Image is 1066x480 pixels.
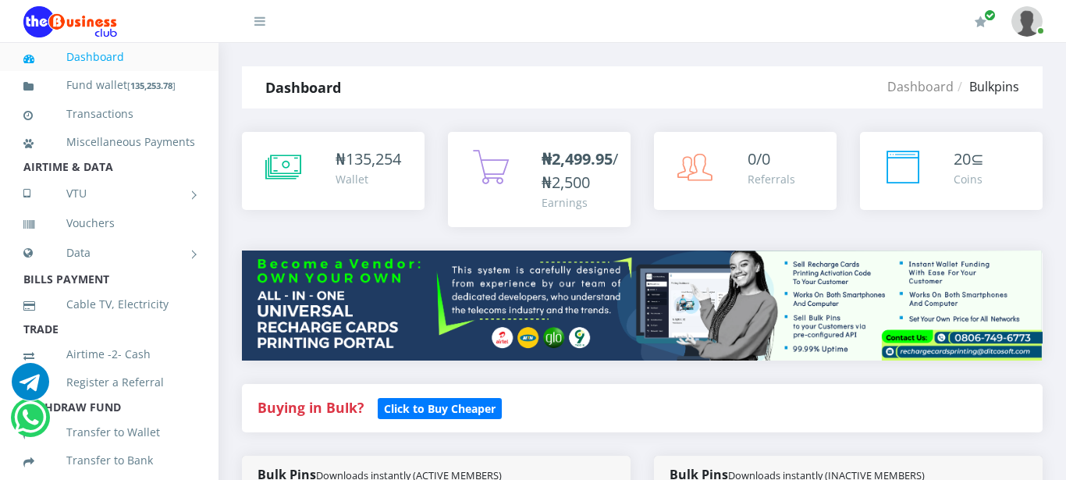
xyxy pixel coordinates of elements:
span: 20 [954,148,971,169]
b: Click to Buy Cheaper [384,401,496,416]
a: ₦2,499.95/₦2,500 Earnings [448,132,631,227]
a: Vouchers [23,205,195,241]
li: Bulkpins [954,77,1019,96]
a: ₦135,254 Wallet [242,132,425,210]
span: 135,254 [346,148,401,169]
div: Earnings [542,194,618,211]
a: Transfer to Wallet [23,414,195,450]
span: 0/0 [748,148,770,169]
img: multitenant_rcp.png [242,251,1043,361]
small: [ ] [127,80,176,91]
div: Wallet [336,171,401,187]
div: Referrals [748,171,795,187]
div: Coins [954,171,984,187]
a: Transfer to Bank [23,443,195,478]
a: Airtime -2- Cash [23,336,195,372]
a: VTU [23,174,195,213]
img: Logo [23,6,117,37]
i: Renew/Upgrade Subscription [975,16,986,28]
div: ⊆ [954,148,984,171]
b: 135,253.78 [130,80,172,91]
span: Renew/Upgrade Subscription [984,9,996,21]
a: Register a Referral [23,364,195,400]
img: User [1011,6,1043,37]
strong: Buying in Bulk? [258,398,364,417]
a: Transactions [23,96,195,132]
span: /₦2,500 [542,148,618,193]
strong: Dashboard [265,78,341,97]
a: Chat for support [14,411,46,436]
a: Click to Buy Cheaper [378,398,502,417]
b: ₦2,499.95 [542,148,613,169]
a: Dashboard [887,78,954,95]
a: Data [23,233,195,272]
a: Fund wallet[135,253.78] [23,67,195,104]
a: Chat for support [12,375,49,400]
a: Dashboard [23,39,195,75]
a: Cable TV, Electricity [23,286,195,322]
div: ₦ [336,148,401,171]
a: Miscellaneous Payments [23,124,195,160]
a: 0/0 Referrals [654,132,837,210]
